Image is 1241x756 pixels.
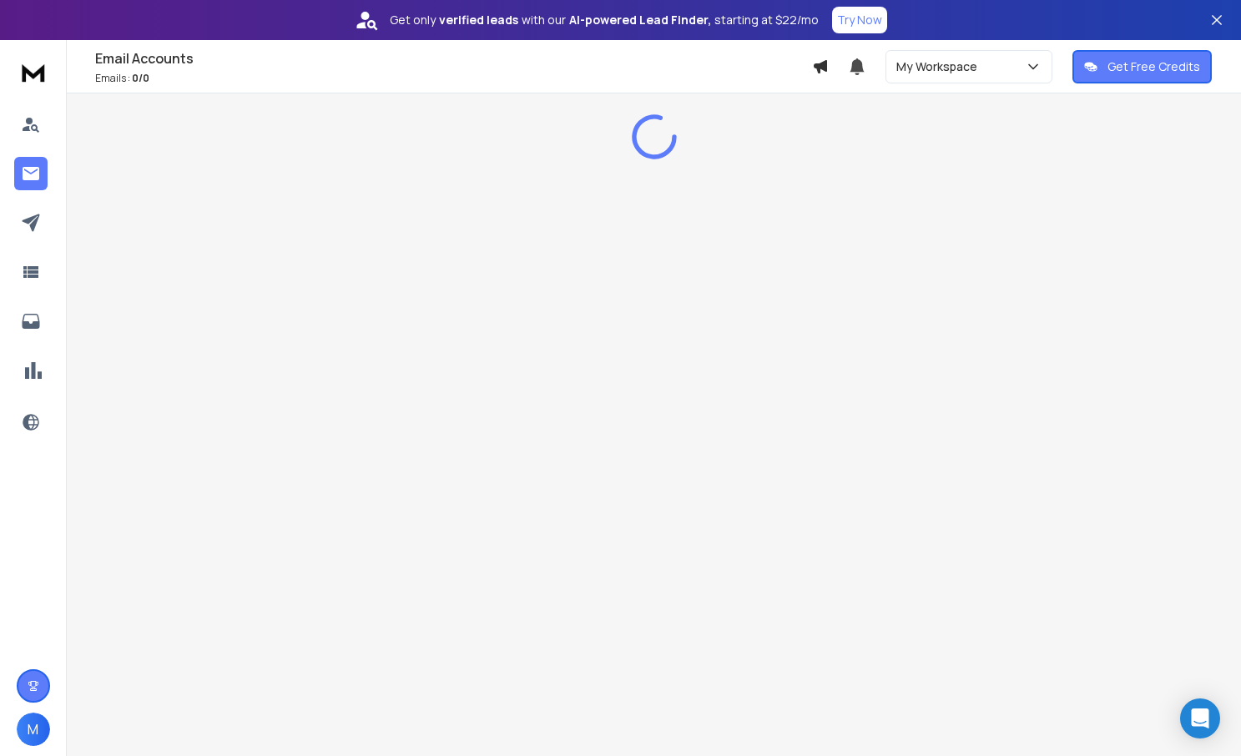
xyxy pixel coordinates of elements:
[837,12,882,28] p: Try Now
[896,58,984,75] p: My Workspace
[17,713,50,746] button: M
[17,57,50,88] img: logo
[1072,50,1212,83] button: Get Free Credits
[1180,698,1220,738] div: Open Intercom Messenger
[569,12,711,28] strong: AI-powered Lead Finder,
[95,48,812,68] h1: Email Accounts
[1107,58,1200,75] p: Get Free Credits
[95,72,812,85] p: Emails :
[390,12,819,28] p: Get only with our starting at $22/mo
[132,71,149,85] span: 0 / 0
[439,12,518,28] strong: verified leads
[832,7,887,33] button: Try Now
